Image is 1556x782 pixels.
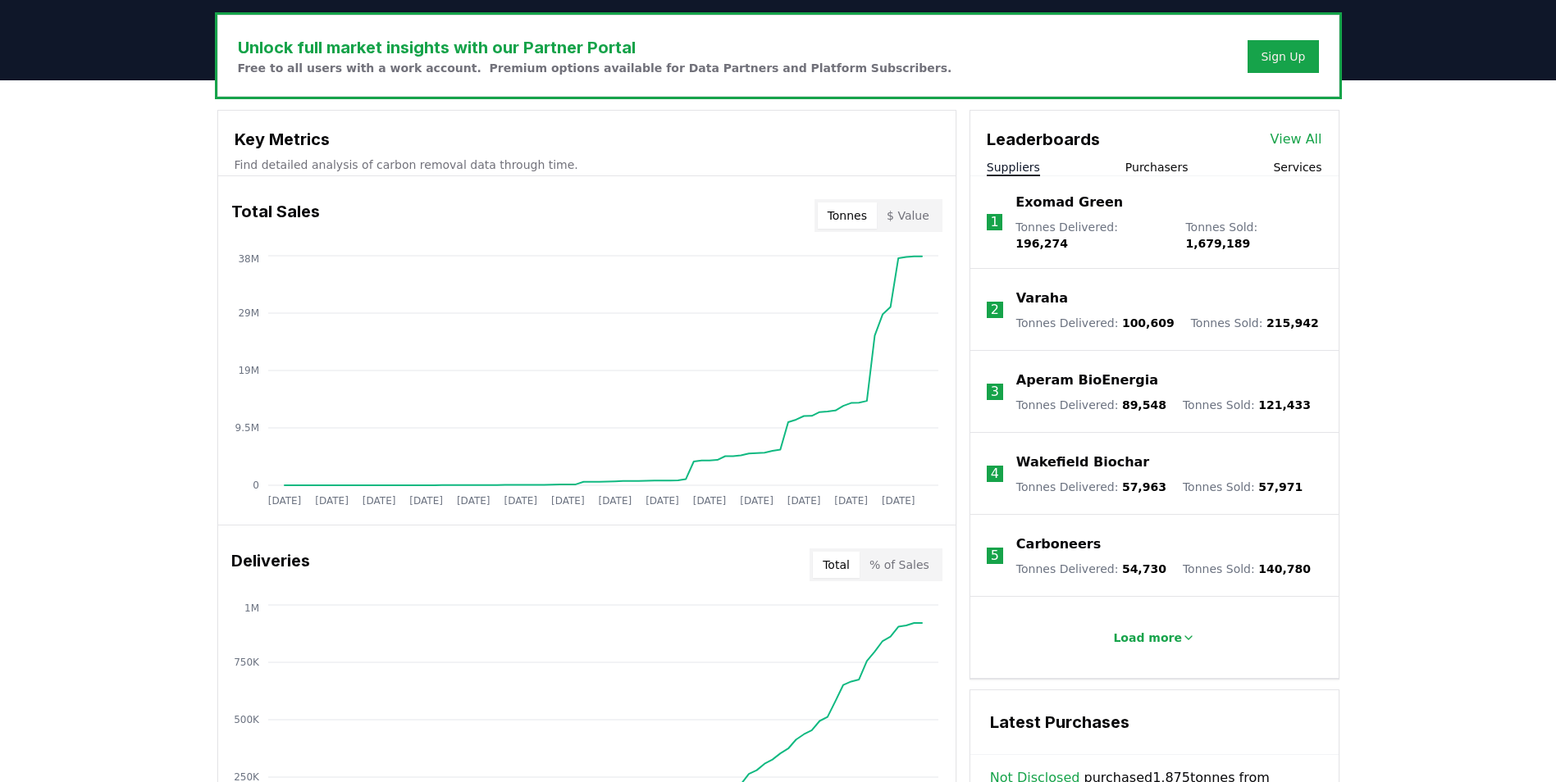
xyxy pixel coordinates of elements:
tspan: [DATE] [787,495,820,507]
p: Tonnes Sold : [1183,561,1311,577]
p: Tonnes Sold : [1191,315,1319,331]
button: Suppliers [987,159,1040,175]
p: 4 [991,464,999,484]
h3: Deliveries [231,548,310,581]
p: Tonnes Delivered : [1016,561,1166,577]
tspan: 1M [244,602,259,614]
p: 3 [991,382,999,402]
button: Load more [1100,621,1208,654]
tspan: 0 [253,480,259,491]
tspan: [DATE] [362,495,395,507]
a: Sign Up [1261,48,1305,65]
a: Varaha [1016,289,1068,308]
h3: Key Metrics [235,127,939,152]
span: 100,609 [1122,316,1175,330]
tspan: [DATE] [646,495,679,507]
a: Exomad Green [1015,193,1123,212]
button: Total [813,552,860,578]
tspan: 19M [238,365,259,376]
tspan: [DATE] [456,495,490,507]
a: Carboneers [1016,534,1101,554]
p: Find detailed analysis of carbon removal data through time. [235,157,939,173]
p: 1 [990,212,998,232]
tspan: 29M [238,307,259,319]
p: 2 [991,300,999,320]
tspan: [DATE] [267,495,301,507]
p: Tonnes Sold : [1185,219,1321,252]
tspan: [DATE] [881,495,915,507]
button: Services [1273,159,1321,175]
span: 196,274 [1015,237,1068,250]
h3: Unlock full market insights with our Partner Portal [238,35,952,60]
p: Load more [1113,630,1182,646]
span: 215,942 [1266,316,1319,330]
tspan: [DATE] [740,495,773,507]
h3: Total Sales [231,199,320,232]
button: % of Sales [860,552,939,578]
tspan: [DATE] [598,495,632,507]
button: $ Value [877,202,939,229]
tspan: [DATE] [504,495,537,507]
span: 54,730 [1122,562,1166,575]
tspan: 500K [234,714,260,725]
a: View All [1271,130,1322,149]
p: Free to all users with a work account. Premium options available for Data Partners and Platform S... [238,60,952,76]
a: Aperam BioEnergia [1016,371,1158,390]
p: Tonnes Sold : [1183,479,1303,495]
tspan: [DATE] [315,495,349,507]
a: Wakefield Biochar [1016,452,1149,472]
span: 57,971 [1258,480,1303,493]
button: Sign Up [1248,40,1318,73]
tspan: 750K [234,657,260,668]
p: Tonnes Delivered : [1016,479,1166,495]
span: 121,433 [1258,398,1311,411]
span: 89,548 [1122,398,1166,411]
p: 5 [991,546,999,566]
span: 1,679,189 [1185,237,1250,250]
p: Tonnes Sold : [1183,397,1311,413]
tspan: 38M [238,253,259,265]
h3: Leaderboards [987,127,1100,152]
h3: Latest Purchases [990,710,1319,734]
button: Purchasers [1125,159,1189,175]
tspan: [DATE] [692,495,726,507]
tspan: [DATE] [551,495,585,507]
p: Tonnes Delivered : [1016,397,1166,413]
span: 57,963 [1122,480,1166,493]
tspan: [DATE] [834,495,868,507]
tspan: [DATE] [409,495,443,507]
p: Tonnes Delivered : [1015,219,1169,252]
p: Tonnes Delivered : [1016,315,1175,331]
button: Tonnes [818,202,877,229]
tspan: 9.5M [235,422,258,434]
span: 140,780 [1258,562,1311,575]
